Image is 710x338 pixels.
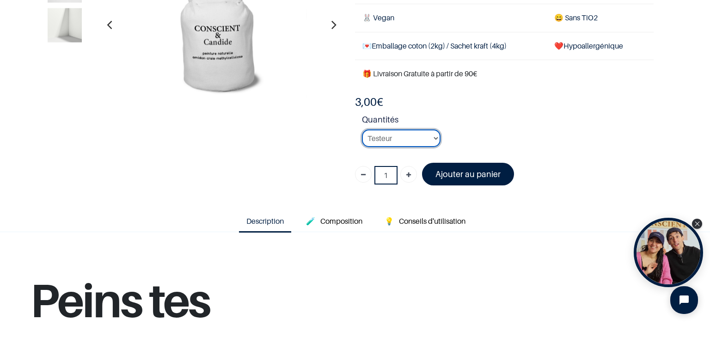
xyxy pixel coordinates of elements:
[634,218,703,287] div: Open Tolstoy
[547,4,654,32] td: ans TiO2
[362,113,654,129] strong: Quantités
[48,8,82,42] img: Product image
[435,169,501,179] font: Ajouter au panier
[634,218,703,287] div: Open Tolstoy widget
[554,13,569,22] span: 😄 S
[355,95,383,109] b: €
[547,32,654,60] td: ❤️Hypoallergénique
[662,278,706,322] iframe: Tidio Chat
[362,13,394,22] span: 🐰 Vegan
[422,163,514,185] a: Ajouter au panier
[692,219,702,229] div: Close Tolstoy widget
[355,32,547,60] td: Emballage coton (2kg) / Sachet kraft (4kg)
[306,216,315,226] span: 🧪
[634,218,703,287] div: Tolstoy bubble widget
[246,216,284,226] span: Description
[355,95,377,109] span: 3,00
[385,216,394,226] span: 💡
[400,166,417,183] a: Ajouter
[320,216,362,226] span: Composition
[362,41,372,50] span: 💌
[362,69,477,78] font: 🎁 Livraison Gratuite à partir de 90€
[399,216,465,226] span: Conseils d'utilisation
[355,166,372,183] a: Supprimer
